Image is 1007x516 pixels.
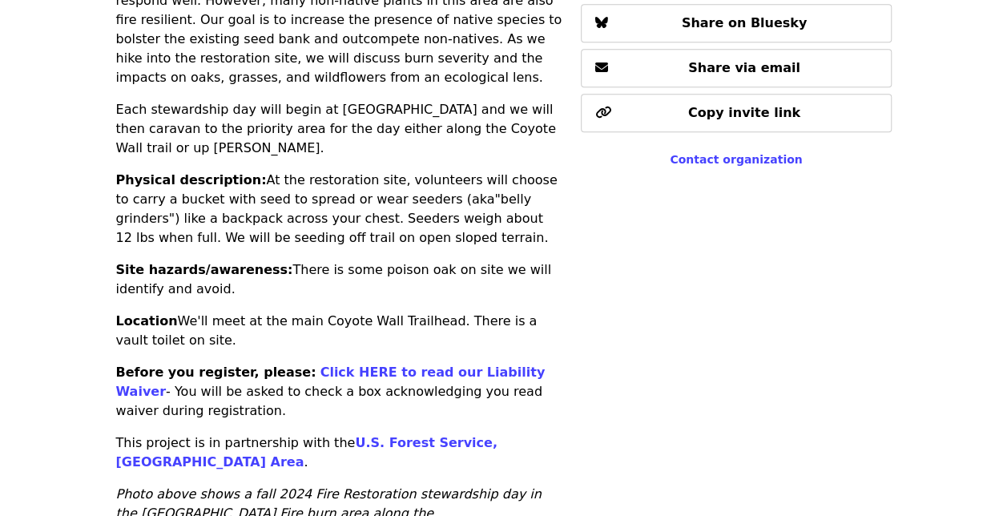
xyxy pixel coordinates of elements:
[116,365,316,380] strong: Before you register, please:
[116,262,293,277] strong: S﻿ite hazards/awareness:
[116,312,562,350] p: We'll meet at the main Coyote Wall Trailhead. There is a vault toilet on site.
[116,171,562,248] p: At the restoration site, volunteers will choose to carry a bucket with seed to spread or wear see...
[116,433,562,472] p: This project is in partnership with the .
[688,60,800,75] span: Share via email
[688,105,800,120] span: Copy invite link
[116,172,267,187] strong: Physical description:
[682,15,808,30] span: Share on Bluesky
[116,363,562,421] p: - You will be asked to check a box acknowledging you read waiver during registration.
[581,94,891,132] button: Copy invite link
[670,153,802,166] a: Contact organization
[116,313,178,329] strong: Location
[116,365,546,399] a: Click HERE to read our Liability Waiver
[116,260,562,299] p: There is some poison oak on site we will identify and avoid.
[581,49,891,87] button: Share via email
[581,4,891,42] button: Share on Bluesky
[116,100,562,158] p: Each stewardship day will begin at [GEOGRAPHIC_DATA] and we will then caravan to the priority are...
